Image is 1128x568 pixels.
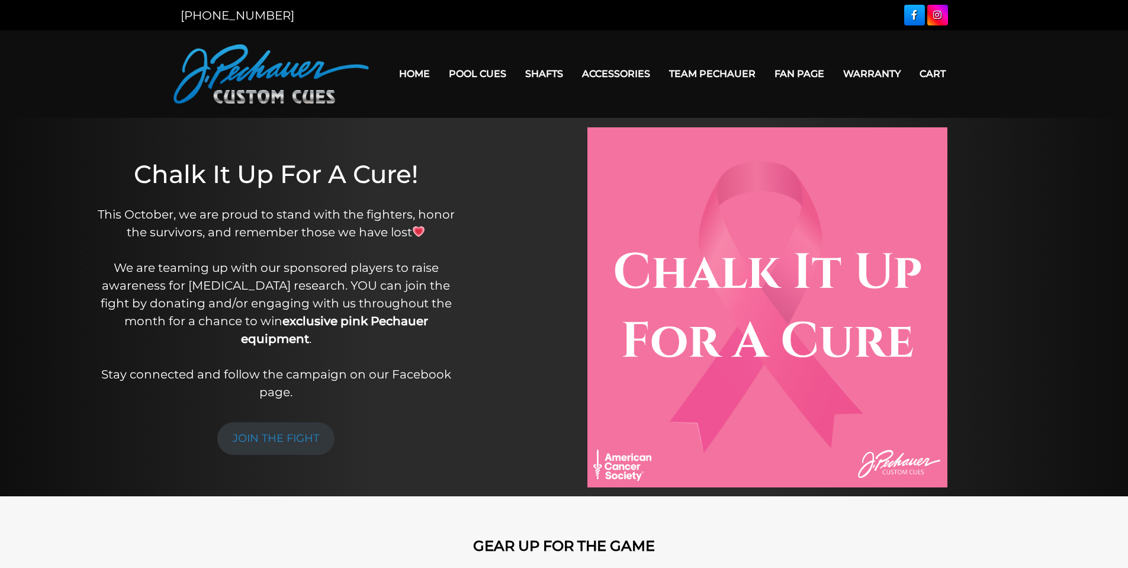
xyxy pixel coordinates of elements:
[834,59,910,89] a: Warranty
[573,59,660,89] a: Accessories
[173,44,369,104] img: Pechauer Custom Cues
[413,226,425,238] img: 💗
[241,314,428,346] strong: exclusive pink Pechauer equipment
[660,59,765,89] a: Team Pechauer
[91,159,462,189] h1: Chalk It Up For A Cure!
[181,8,294,23] a: [PHONE_NUMBER]
[516,59,573,89] a: Shafts
[473,537,655,554] strong: GEAR UP FOR THE GAME
[217,422,335,455] a: JOIN THE FIGHT
[910,59,955,89] a: Cart
[91,206,462,401] p: This October, we are proud to stand with the fighters, honor the survivors, and remember those we...
[765,59,834,89] a: Fan Page
[439,59,516,89] a: Pool Cues
[390,59,439,89] a: Home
